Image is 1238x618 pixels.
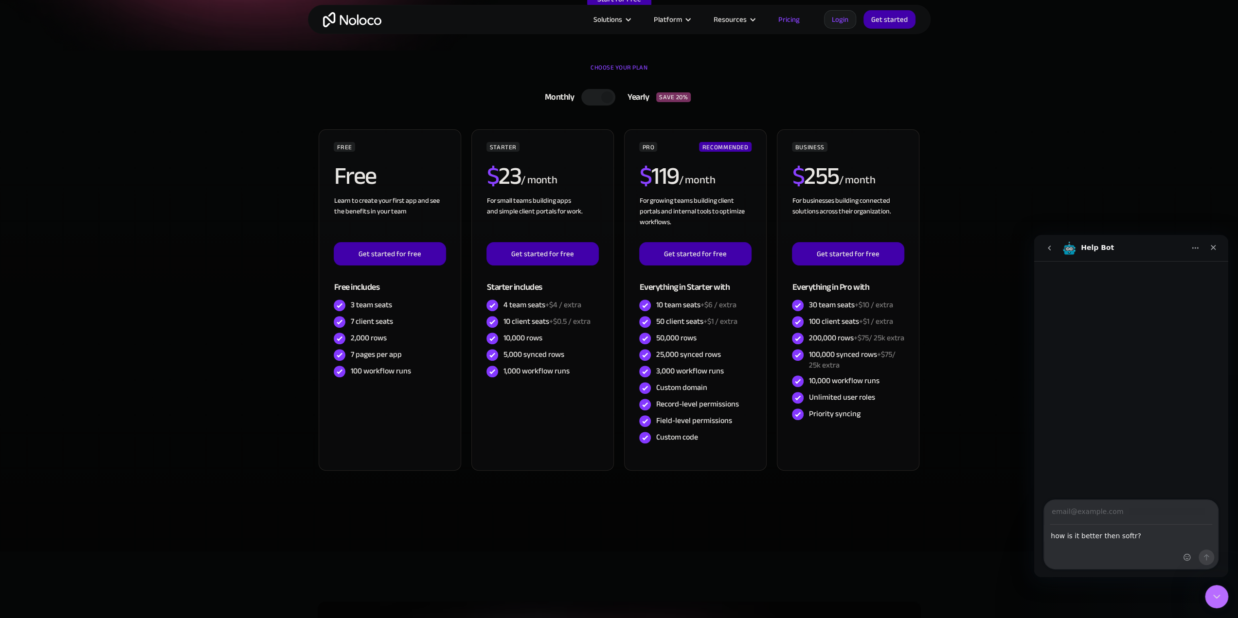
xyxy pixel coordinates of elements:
div: 100 client seats [808,316,893,327]
div: 3 team seats [350,300,392,310]
div: Custom domain [656,382,707,393]
div: 3,000 workflow runs [656,366,723,376]
div: 10 client seats [503,316,590,327]
a: Get started for free [792,242,904,265]
span: +$4 / extra [545,298,581,312]
span: $ [639,153,651,199]
div: SAVE 20% [656,92,691,102]
span: +$10 / extra [854,298,893,312]
div: For businesses building connected solutions across their organization. ‍ [792,195,904,242]
div: Field-level permissions [656,415,732,426]
div: PRO [639,142,657,152]
div: STARTER [486,142,519,152]
a: Get started for free [639,242,751,265]
div: Record-level permissions [656,399,738,409]
span: +$75/ 25k extra [853,331,904,345]
h2: 119 [639,164,679,188]
div: FREE [334,142,355,152]
div: BUSINESS [792,142,827,152]
div: 30 team seats [808,300,893,310]
div: Monthly [533,90,582,105]
span: $ [486,153,499,199]
div: 7 client seats [350,316,393,327]
a: Login [824,10,856,29]
span: +$6 / extra [700,298,736,312]
div: For small teams building apps and simple client portals for work. ‍ [486,195,598,242]
div: / month [839,173,875,188]
div: 10,000 workflow runs [808,375,879,386]
div: For growing teams building client portals and internal tools to optimize workflows. [639,195,751,242]
div: 100 workflow runs [350,366,411,376]
div: RECOMMENDED [699,142,751,152]
div: 50 client seats [656,316,737,327]
div: 7 pages per app [350,349,401,360]
div: / month [679,173,715,188]
div: Custom code [656,432,698,442]
div: Learn to create your first app and see the benefits in your team ‍ [334,195,446,242]
div: Resources [701,13,766,26]
div: 10,000 rows [503,333,542,343]
div: 1,000 workflow runs [503,366,569,376]
iframe: Intercom live chat [1205,585,1228,608]
h2: 23 [486,164,521,188]
div: Unlimited user roles [808,392,875,403]
div: Free includes [334,265,446,297]
h2: Free [334,164,376,188]
span: +$75/ 25k extra [808,347,895,372]
div: / month [521,173,557,188]
div: 100,000 synced rows [808,349,904,371]
a: Get started for free [486,242,598,265]
div: Solutions [581,13,642,26]
span: +$0.5 / extra [549,314,590,329]
a: Pricing [766,13,812,26]
div: Resources [714,13,747,26]
div: 25,000 synced rows [656,349,720,360]
h2: 255 [792,164,839,188]
div: 50,000 rows [656,333,696,343]
a: home [323,12,381,27]
div: Platform [654,13,682,26]
div: Yearly [615,90,656,105]
div: 4 team seats [503,300,581,310]
div: 2,000 rows [350,333,386,343]
div: Priority syncing [808,408,860,419]
a: Get started for free [334,242,446,265]
span: +$1 / extra [859,314,893,329]
div: 5,000 synced rows [503,349,564,360]
a: Get started [863,10,915,29]
div: Starter includes [486,265,598,297]
div: 10 team seats [656,300,736,310]
div: Everything in Starter with [639,265,751,297]
div: CHOOSE YOUR PLAN [318,60,921,85]
div: Platform [642,13,701,26]
div: Solutions [593,13,622,26]
span: +$1 / extra [703,314,737,329]
div: Everything in Pro with [792,265,904,297]
iframe: Intercom live chat [1034,235,1228,577]
div: 200,000 rows [808,333,904,343]
span: $ [792,153,804,199]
